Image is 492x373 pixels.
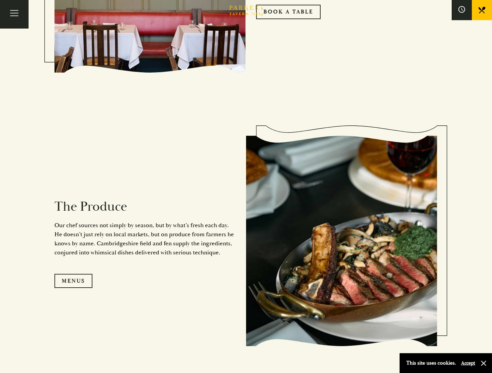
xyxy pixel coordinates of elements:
[54,199,236,215] h2: The Produce
[461,360,475,366] button: Accept
[480,360,487,367] button: Close and accept
[54,221,236,257] p: Our chef sources not simply by season, but by what’s fresh each day. He doesn’t just rely on loca...
[406,358,456,368] p: This site uses cookies.
[256,5,321,19] a: Book A Table
[54,274,92,288] a: Menus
